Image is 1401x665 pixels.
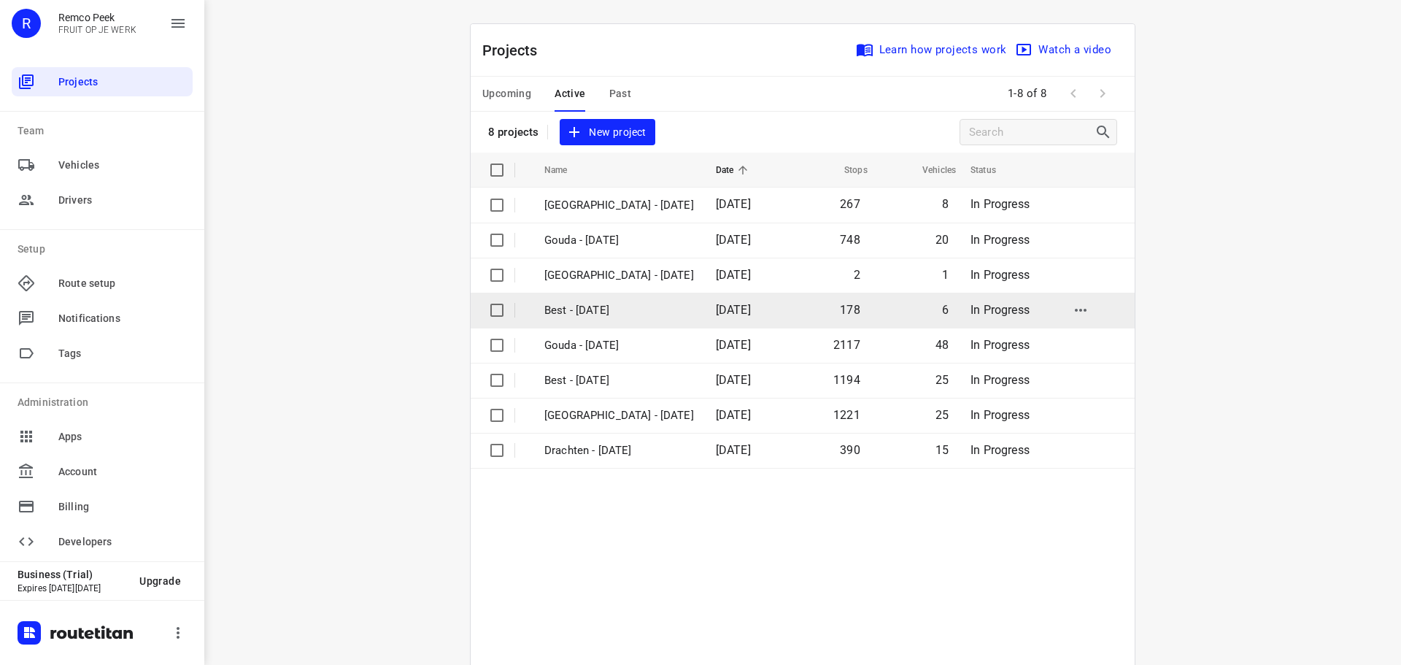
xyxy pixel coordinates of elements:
p: Drachten - Wednesday [544,442,694,459]
span: Name [544,161,587,179]
button: New project [560,119,655,146]
div: Apps [12,422,193,451]
p: Remco Peek [58,12,136,23]
span: Drivers [58,193,187,208]
span: In Progress [970,268,1030,282]
span: In Progress [970,338,1030,352]
div: Tags [12,339,193,368]
span: In Progress [970,373,1030,387]
span: Upgrade [139,575,181,587]
span: Active [555,85,585,103]
span: Tags [58,346,187,361]
span: 390 [840,443,860,457]
span: [DATE] [716,268,751,282]
span: In Progress [970,443,1030,457]
p: Zwolle - Wednesday [544,407,694,424]
span: 6 [942,303,949,317]
div: Projects [12,67,193,96]
p: Zwolle - Thursday [544,197,694,214]
p: Projects [482,39,549,61]
span: Past [609,85,632,103]
span: In Progress [970,303,1030,317]
span: 8 [942,197,949,211]
span: [DATE] [716,233,751,247]
div: R [12,9,41,38]
span: [DATE] [716,408,751,422]
span: [DATE] [716,303,751,317]
span: [DATE] [716,197,751,211]
span: [DATE] [716,373,751,387]
span: 1-8 of 8 [1002,78,1053,109]
div: Vehicles [12,150,193,180]
span: Developers [58,534,187,550]
div: Drivers [12,185,193,215]
p: Team [18,123,193,139]
span: In Progress [970,197,1030,211]
div: Billing [12,492,193,521]
p: 8 projects [488,126,539,139]
div: Search [1095,123,1116,141]
span: Vehicles [58,158,187,173]
span: Notifications [58,311,187,326]
span: Route setup [58,276,187,291]
p: Gouda - [DATE] [544,232,694,249]
div: Route setup [12,269,193,298]
span: New project [568,123,646,142]
span: In Progress [970,233,1030,247]
div: Account [12,457,193,486]
div: Notifications [12,304,193,333]
p: Antwerpen - Thursday [544,267,694,284]
span: 20 [935,233,949,247]
span: Status [970,161,1015,179]
input: Search projects [969,121,1095,144]
p: Expires [DATE][DATE] [18,583,128,593]
p: Administration [18,395,193,410]
span: 25 [935,373,949,387]
span: [DATE] [716,443,751,457]
span: [DATE] [716,338,751,352]
span: In Progress [970,408,1030,422]
p: Best - [DATE] [544,302,694,319]
span: Previous Page [1059,79,1088,108]
p: Setup [18,242,193,257]
span: 15 [935,443,949,457]
span: Projects [58,74,187,90]
span: 267 [840,197,860,211]
span: Next Page [1088,79,1117,108]
span: 1 [942,268,949,282]
span: Stops [825,161,868,179]
p: FRUIT OP JE WERK [58,25,136,35]
span: 2117 [833,338,860,352]
span: 2 [854,268,860,282]
span: Upcoming [482,85,531,103]
span: 178 [840,303,860,317]
span: 1194 [833,373,860,387]
span: 1221 [833,408,860,422]
span: Account [58,464,187,480]
span: Apps [58,429,187,445]
p: Best - [DATE] [544,372,694,389]
span: Billing [58,499,187,515]
div: Developers [12,527,193,556]
p: Gouda - [DATE] [544,337,694,354]
span: 25 [935,408,949,422]
span: Date [716,161,753,179]
span: 48 [935,338,949,352]
span: 748 [840,233,860,247]
button: Upgrade [128,568,193,594]
span: Vehicles [903,161,956,179]
p: Business (Trial) [18,569,128,580]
